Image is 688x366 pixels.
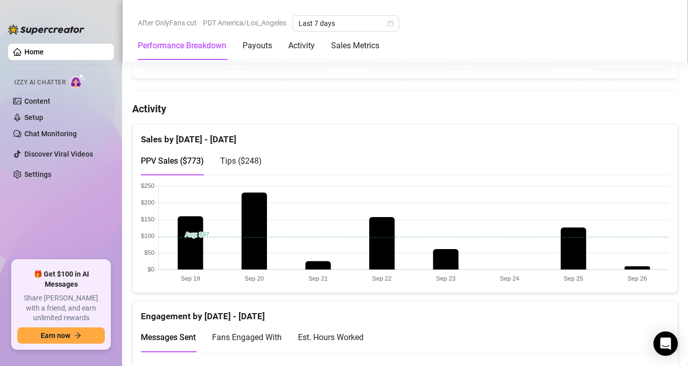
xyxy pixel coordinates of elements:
[331,40,379,52] div: Sales Metrics
[298,331,364,344] div: Est. Hours Worked
[141,156,204,166] span: PPV Sales ( $773 )
[70,74,85,88] img: AI Chatter
[203,15,286,30] span: PDT America/Los_Angeles
[17,293,105,323] span: Share [PERSON_NAME] with a friend, and earn unlimited rewards
[653,331,678,356] div: Open Intercom Messenger
[387,20,394,26] span: calendar
[17,269,105,289] span: 🎁 Get $100 in AI Messages
[74,332,81,339] span: arrow-right
[17,327,105,344] button: Earn nowarrow-right
[24,113,43,121] a: Setup
[24,150,93,158] a: Discover Viral Videos
[212,332,282,342] span: Fans Engaged With
[24,97,50,105] a: Content
[243,40,272,52] div: Payouts
[138,15,197,30] span: After OnlyFans cut
[298,16,393,31] span: Last 7 days
[141,301,669,323] div: Engagement by [DATE] - [DATE]
[288,40,315,52] div: Activity
[141,125,669,146] div: Sales by [DATE] - [DATE]
[14,78,66,87] span: Izzy AI Chatter
[132,102,678,116] h4: Activity
[220,156,262,166] span: Tips ( $248 )
[138,40,226,52] div: Performance Breakdown
[24,48,44,56] a: Home
[141,332,196,342] span: Messages Sent
[24,170,51,178] a: Settings
[8,24,84,35] img: logo-BBDzfeDw.svg
[24,130,77,138] a: Chat Monitoring
[41,331,70,340] span: Earn now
